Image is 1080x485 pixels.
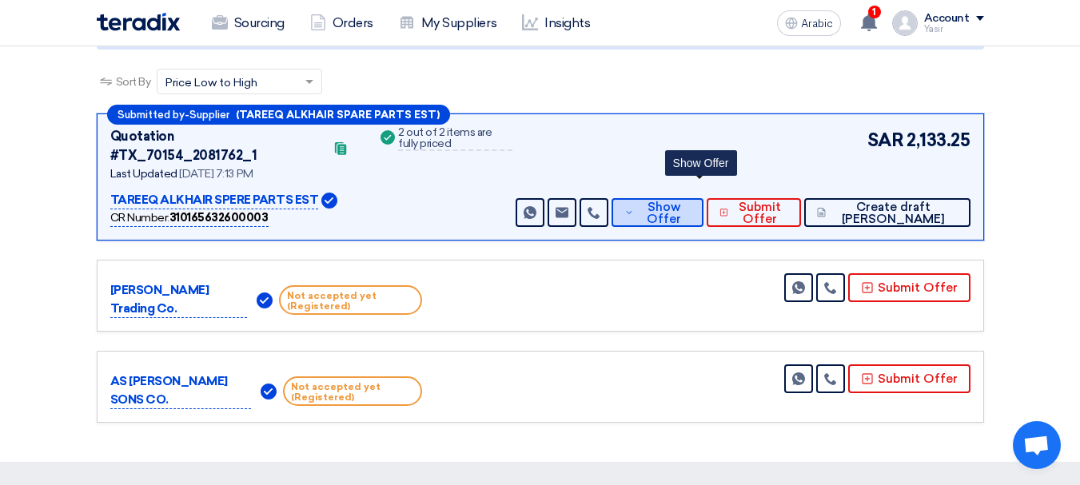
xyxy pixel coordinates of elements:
[421,15,496,30] font: My Suppliers
[878,280,958,295] font: Submit Offer
[287,289,377,311] font: Not accepted yet (Registered)
[321,193,337,209] img: Verified Account
[848,364,970,393] button: Submit Offer
[185,109,189,121] font: -
[97,13,180,31] img: Teradix logo
[110,211,169,225] font: CR Number:
[612,198,703,227] button: Show Offer
[867,129,904,151] font: SAR
[234,15,285,30] font: Sourcing
[257,292,273,308] img: Verified Account
[179,167,253,181] font: [DATE] 7:13 PM
[110,193,319,207] font: TAREEQ ALKHAIR SPERE PARTS EST
[261,384,277,400] img: Verified Account
[110,167,177,181] font: Last Updated
[291,380,381,402] font: Not accepted yet (Registered)
[110,283,209,316] font: [PERSON_NAME] Trading Co.
[707,198,801,227] button: Submit Offer
[739,200,781,226] font: Submit Offer
[777,10,841,36] button: Arabic
[848,273,970,302] button: Submit Offer
[878,372,958,386] font: Submit Offer
[842,200,945,226] font: Create draft [PERSON_NAME]
[804,198,970,227] button: Create draft [PERSON_NAME]
[110,129,257,163] font: Quotation #TX_70154_2081762_1
[297,6,386,41] a: Orders
[907,129,970,151] font: 2,133.25
[199,6,297,41] a: Sourcing
[169,211,269,225] font: 310165632600003
[509,6,603,41] a: Insights
[544,15,590,30] font: Insights
[872,6,876,18] font: 1
[386,6,509,41] a: My Suppliers
[333,15,373,30] font: Orders
[236,109,440,121] font: (TAREEQ ALKHAIR SPARE PARTS EST)
[1013,421,1061,469] div: Open chat
[398,125,492,150] font: 2 out of 2 items are fully priced
[118,109,185,121] font: Submitted by
[110,374,228,407] font: AS [PERSON_NAME] SONS CO.
[165,76,257,89] font: Price Low to High
[924,11,970,25] font: Account
[924,24,943,34] font: Yasir
[801,17,833,30] font: Arabic
[189,109,229,121] font: Supplier
[892,10,918,36] img: profile_test.png
[116,75,151,89] font: Sort By
[647,200,681,226] font: Show Offer
[665,150,737,176] div: Show Offer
